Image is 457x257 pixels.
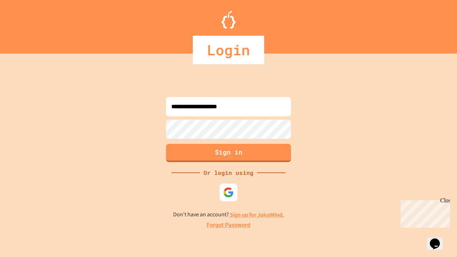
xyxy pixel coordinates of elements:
a: Forgot Password [207,221,250,230]
div: Login [193,36,264,64]
button: Sign in [166,144,291,162]
div: Or login using [200,168,257,177]
img: google-icon.svg [223,187,234,198]
div: Chat with us now!Close [3,3,49,45]
p: Don't have an account? [173,210,284,219]
iframe: chat widget [398,197,450,228]
a: Sign up for JuiceMind. [230,211,284,218]
iframe: chat widget [427,228,450,250]
img: Logo.svg [221,11,236,29]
